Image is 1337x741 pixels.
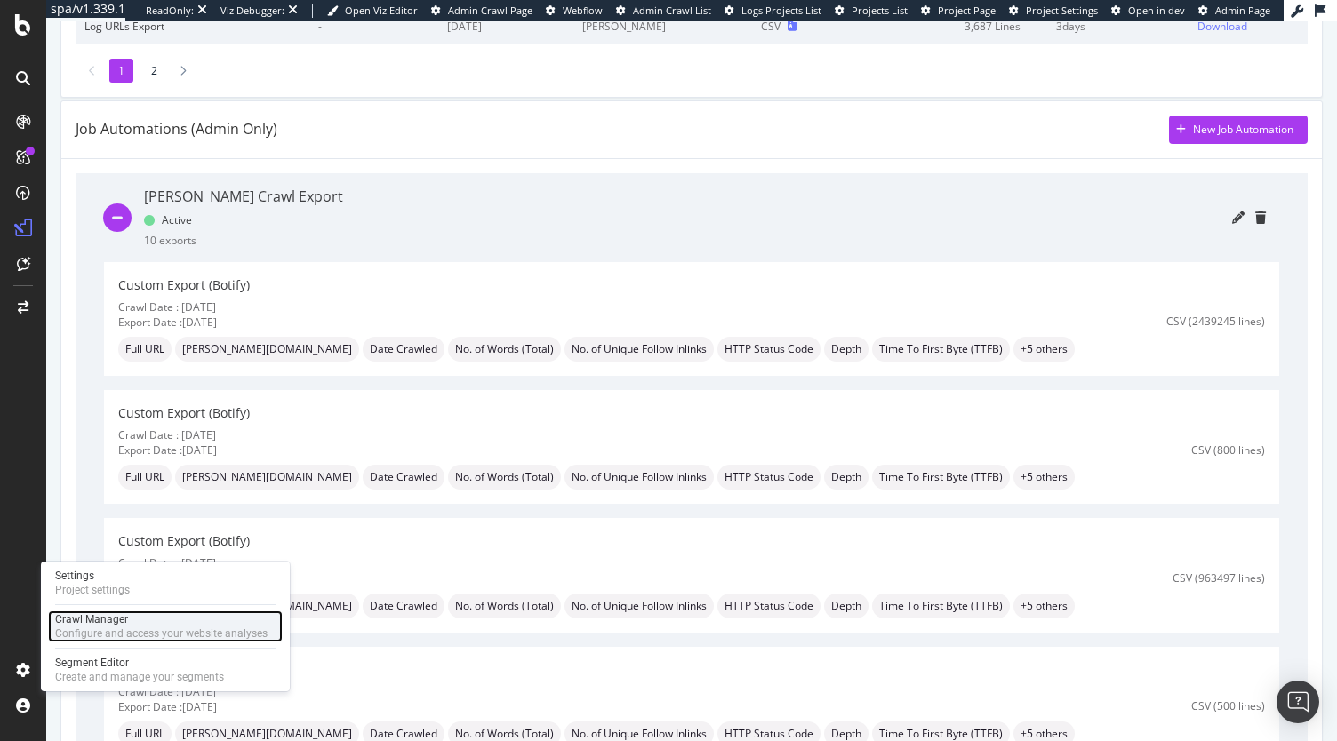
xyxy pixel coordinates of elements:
div: 10 exports [144,233,196,248]
span: Date Crawled [370,472,437,482]
span: No. of Words (Total) [455,601,554,611]
a: Admin Crawl Page [431,4,532,18]
span: Depth [831,472,861,482]
a: SettingsProject settings [48,567,283,599]
span: Project Page [938,4,996,17]
td: [PERSON_NAME] [573,8,752,44]
span: No. of Words (Total) [455,729,554,739]
div: neutral label [872,465,1010,490]
span: Time To First Byte (TTFB) [879,729,1003,739]
div: CSV [761,19,781,34]
span: Admin Crawl List [633,4,711,17]
span: Date Crawled [370,601,437,611]
div: Open Intercom Messenger [1277,681,1319,723]
div: neutral label [564,465,714,490]
a: Open Viz Editor [327,4,418,18]
div: Export Date : [DATE] [118,571,1087,586]
span: Open in dev [1128,4,1185,17]
div: neutral label [872,594,1010,618]
div: [PERSON_NAME] Crawl Export [144,187,343,207]
div: Create and manage your segments [55,670,224,684]
div: neutral label [824,594,869,618]
div: New Job Automation [1193,122,1293,137]
span: HTTP Status Code [725,729,813,739]
div: trash [1255,211,1266,224]
span: Webflow [563,4,603,17]
a: Logs Projects List [725,4,821,18]
div: neutral label [717,594,821,618]
div: minus-circle [104,203,130,232]
td: - [309,8,438,44]
div: Crawl Date : [DATE] [118,299,1087,315]
span: Logs Projects List [741,4,821,17]
div: Export Date : [DATE] [118,442,1087,458]
a: Crawl ManagerConfigure and access your website analyses [48,610,283,642]
div: Active [144,212,192,227]
div: neutral label [564,337,714,362]
div: neutral label [717,465,821,490]
div: neutral label [448,465,561,490]
span: [PERSON_NAME][DOMAIN_NAME] [182,729,352,739]
td: 3 days [1047,8,1189,44]
div: CSV (800 lines) [1191,442,1265,458]
div: Crawl Date : [DATE] [118,555,1087,570]
div: CSV (2439245 lines) [1166,314,1265,329]
div: Download [1197,19,1247,34]
span: No. of Unique Follow Inlinks [572,472,707,482]
span: Time To First Byte (TTFB) [879,344,1003,355]
a: Project Settings [1009,4,1098,18]
a: Download [1197,19,1299,34]
div: Custom Export (Botify) [118,532,1087,550]
div: neutral label [175,465,359,490]
div: Configure and access your website analyses [55,626,268,641]
span: Time To First Byte (TTFB) [879,601,1003,611]
span: +5 others [1021,344,1068,355]
div: neutral label [363,594,444,618]
div: neutral label [363,337,444,362]
li: 2 [142,59,166,83]
span: No. of Words (Total) [455,344,554,355]
span: +5 others [1021,729,1068,739]
span: HTTP Status Code [725,344,813,355]
div: pencil [1232,211,1245,224]
span: Admin Page [1215,4,1270,17]
div: neutral label [564,594,714,618]
div: neutral label [118,465,172,490]
div: neutral label [1013,594,1075,618]
div: CSV (500 lines) [1191,698,1265,713]
div: Custom Export (Botify) [118,276,1087,294]
td: [DATE] [438,8,573,44]
div: neutral label [1013,337,1075,362]
div: Project settings [55,583,130,597]
div: Custom Export (Botify) [118,404,1087,422]
span: Projects List [852,4,908,17]
div: Export Date : [DATE] [118,315,1087,330]
span: No. of Unique Follow Inlinks [572,601,707,611]
span: HTTP Status Code [725,472,813,482]
div: Job Automations (Admin Only) [76,119,277,139]
span: HTTP Status Code [725,601,813,611]
span: Time To First Byte (TTFB) [879,472,1003,482]
td: 3,687 Lines [848,8,1047,44]
div: CSV (963497 lines) [1173,570,1265,586]
a: Project Page [921,4,996,18]
div: Segment Editor [55,656,224,670]
span: +5 others [1021,601,1068,611]
span: Depth [831,729,861,739]
span: +5 others [1021,472,1068,482]
button: New Job Automation [1169,116,1308,144]
span: Depth [831,601,861,611]
div: Crawl Manager [55,612,268,626]
div: Custom Export (Botify) [118,661,1087,679]
span: Admin Crawl Page [448,4,532,17]
div: neutral label [448,594,561,618]
span: No. of Unique Follow Inlinks [572,344,707,355]
span: No. of Words (Total) [455,472,554,482]
span: Open Viz Editor [345,4,418,17]
span: Depth [831,344,861,355]
div: neutral label [824,465,869,490]
a: Projects List [835,4,908,18]
a: Admin Crawl List [616,4,711,18]
span: Date Crawled [370,344,437,355]
div: neutral label [175,337,359,362]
